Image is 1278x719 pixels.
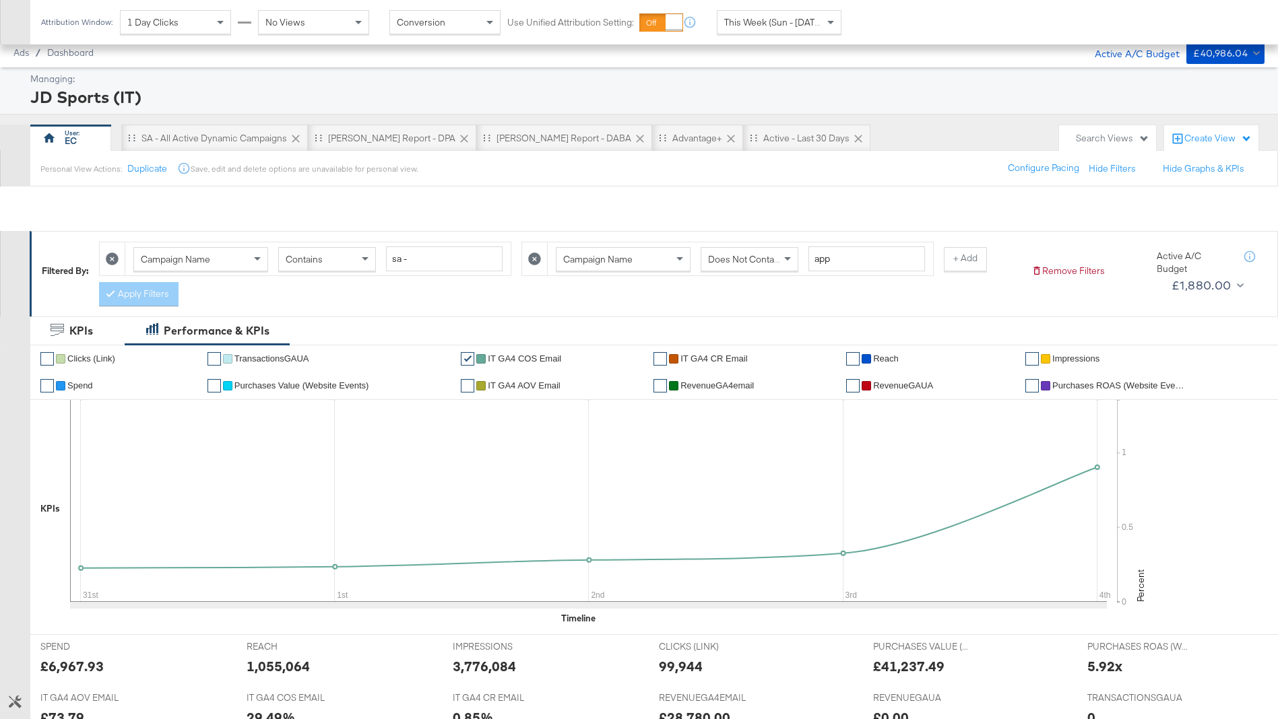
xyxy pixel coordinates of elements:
span: 1 Day Clicks [127,16,179,28]
div: Search Views [1076,132,1149,145]
div: Performance & KPIs [164,323,269,339]
div: Drag to reorder tab [315,134,322,141]
span: TransactionsGAUA [234,353,309,364]
span: Purchases ROAS (Website Events) [1052,380,1187,390]
span: Campaign Name [563,253,633,265]
div: Create View [1184,132,1252,145]
div: Managing: [30,73,1261,85]
a: ✔ [40,379,54,392]
span: Ads [13,47,29,58]
div: Advantage+ [672,132,722,145]
span: TRANSACTIONSGAUA [1087,691,1188,704]
button: Configure Pacing [998,156,1089,180]
a: ✔ [653,379,667,392]
label: Use Unified Attribution Setting: [507,16,634,29]
span: Impressions [1052,353,1099,364]
span: Campaign Name [141,253,210,265]
div: Active A/C Budget [1157,250,1231,275]
span: Contains [286,253,323,265]
div: Personal View Actions: [40,164,122,174]
input: Enter a search term [386,246,503,271]
span: RevenueGA4email [680,380,754,390]
span: IT GA4 CR Email [680,353,747,364]
span: Conversion [397,16,445,28]
div: KPIs [40,502,60,515]
button: Duplicate [127,162,167,175]
a: Dashboard [47,47,94,58]
span: IT GA4 CR EMAIL [453,691,554,704]
a: ✔ [461,352,474,366]
span: SPEND [40,640,141,653]
div: Filtered By: [42,265,89,277]
div: Attribution Window: [40,18,113,27]
button: £1,880.00 [1166,275,1246,296]
span: IT GA4 AOV EMAIL [40,691,141,704]
button: + Add [944,247,987,271]
div: Active - Last 30 Days [763,132,850,145]
a: ✔ [846,352,860,366]
a: ✔ [1025,379,1039,392]
span: Spend [67,380,93,390]
div: JD Sports (IT) [30,85,1261,108]
span: / [29,47,47,58]
div: £40,986.04 [1193,45,1248,62]
text: Percent [1135,570,1147,602]
div: Drag to reorder tab [483,134,490,141]
div: Active A/C Budget [1081,42,1180,63]
span: REVENUEGAUA [873,691,974,704]
div: Drag to reorder tab [659,134,666,141]
span: No Views [265,16,305,28]
span: Clicks (Link) [67,353,115,364]
span: CLICKS (LINK) [659,640,760,653]
button: Remove Filters [1031,265,1105,277]
a: ✔ [653,352,667,366]
span: Reach [873,353,899,364]
span: Purchases Value (Website Events) [234,380,369,390]
button: Hide Filters [1089,162,1136,175]
span: RevenueGAUA [873,380,933,390]
span: Does Not Contain [708,253,781,265]
div: Timeline [561,612,596,625]
span: IT GA4 COS EMAIL [247,691,348,704]
a: ✔ [846,379,860,392]
div: Save, edit and delete options are unavailable for personal view. [191,164,418,174]
button: £40,986.04 [1186,42,1265,64]
div: 99,944 [659,656,703,676]
a: ✔ [1025,352,1039,366]
a: ✔ [207,352,221,366]
div: Drag to reorder tab [750,134,757,141]
a: ✔ [207,379,221,392]
button: Hide Graphs & KPIs [1163,162,1244,175]
div: 5.92x [1087,656,1122,676]
span: PURCHASES ROAS (WEBSITE EVENTS) [1087,640,1188,653]
div: 1,055,064 [247,656,310,676]
span: IMPRESSIONS [453,640,554,653]
a: ✔ [40,352,54,366]
a: ✔ [461,379,474,392]
div: [PERSON_NAME] Report - DPA [328,132,455,145]
span: IT GA4 AOV Email [488,380,560,390]
div: £41,237.49 [873,656,945,676]
div: EC [65,135,77,147]
div: Drag to reorder tab [128,134,135,141]
div: 3,776,084 [453,656,516,676]
div: KPIs [69,323,93,339]
span: REACH [247,640,348,653]
div: £6,967.93 [40,656,104,676]
span: REVENUEGA4EMAIL [659,691,760,704]
div: [PERSON_NAME] Report - DABA [497,132,631,145]
div: SA - All Active Dynamic Campaigns [141,132,287,145]
span: PURCHASES VALUE (WEBSITE EVENTS) [873,640,974,653]
span: IT GA4 COS Email [488,353,561,364]
div: £1,880.00 [1172,275,1232,296]
input: Enter a search term [808,246,925,271]
span: This Week (Sun - [DATE]) [724,16,825,28]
